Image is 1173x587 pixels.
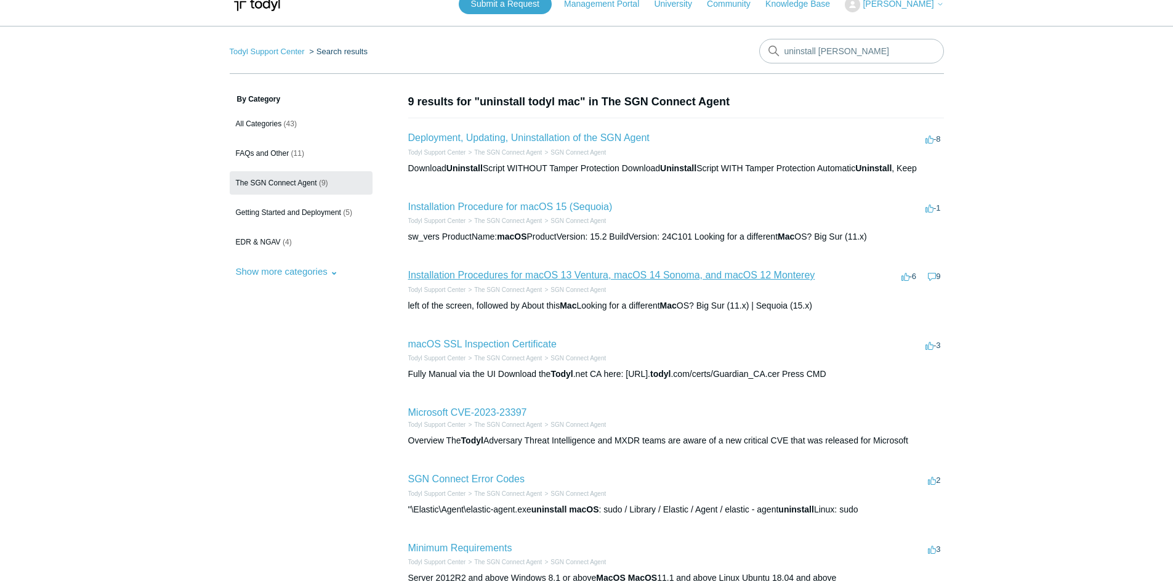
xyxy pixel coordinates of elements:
input: Search [759,39,944,63]
span: (5) [343,208,352,217]
a: Microsoft CVE-2023-23397 [408,407,527,418]
li: The SGN Connect Agent [466,489,542,498]
em: todyl [650,369,671,379]
a: Todyl Support Center [408,421,466,428]
a: Todyl Support Center [408,217,466,224]
a: The SGN Connect Agent [474,355,542,362]
span: 9 [928,272,940,281]
div: Fully Manual via the UI Download the .net CA here: [URL]. .com/certs/Guardian_CA.cer Press CMD [408,368,944,381]
em: uninstall [778,504,814,514]
a: SGN Connect Agent [550,355,606,362]
button: Show more categories [230,260,344,283]
span: (11) [291,149,304,158]
li: The SGN Connect Agent [466,420,542,429]
li: The SGN Connect Agent [466,557,542,567]
em: Uninstall [446,163,483,173]
a: FAQs and Other (11) [230,142,373,165]
span: The SGN Connect Agent [236,179,317,187]
li: Todyl Support Center [408,148,466,157]
a: The SGN Connect Agent [474,217,542,224]
span: EDR & NGAV [236,238,281,246]
a: SGN Connect Agent [550,421,606,428]
em: Uninstall [855,163,892,173]
span: 3 [928,544,940,554]
span: Getting Started and Deployment [236,208,341,217]
div: left of the screen, followed by About this Looking for a different OS? Big Sur (11.x) | Sequoia (... [408,299,944,312]
a: SGN Connect Agent [550,286,606,293]
h3: By Category [230,94,373,105]
li: Todyl Support Center [230,47,307,56]
a: Todyl Support Center [408,286,466,293]
a: Todyl Support Center [408,559,466,565]
span: -8 [925,134,941,144]
div: sw_vers ProductName: ProductVersion: 15.2 BuildVersion: 24C101 Looking for a different OS? Big Su... [408,230,944,243]
a: The SGN Connect Agent (9) [230,171,373,195]
span: -3 [925,341,941,350]
div: Server 2012R2 and above Windows 8.1 or above 11.1 and above Linux Ubuntu 18.04 and above [408,572,944,585]
em: Mac [560,301,576,310]
span: (9) [319,179,328,187]
a: macOS SSL Inspection Certificate [408,339,557,349]
span: All Categories [236,119,282,128]
li: The SGN Connect Agent [466,354,542,363]
em: uninstall [531,504,567,514]
em: Mac [778,232,794,241]
li: Todyl Support Center [408,285,466,294]
a: The SGN Connect Agent [474,490,542,497]
a: SGN Connect Agent [550,217,606,224]
em: macOS [497,232,526,241]
h1: 9 results for "uninstall todyl mac" in The SGN Connect Agent [408,94,944,110]
a: Getting Started and Deployment (5) [230,201,373,224]
div: Overview The Adversary Threat Intelligence and MXDR teams are aware of a new critical CVE that wa... [408,434,944,447]
a: Minimum Requirements [408,543,512,553]
li: SGN Connect Agent [542,489,606,498]
a: Deployment, Updating, Uninstallation of the SGN Agent [408,132,650,143]
div: Download Script WITHOUT Tamper Protection Download Script WITH Tamper Protection Automatic , Keep [408,162,944,175]
a: The SGN Connect Agent [474,559,542,565]
a: SGN Connect Agent [550,149,606,156]
li: SGN Connect Agent [542,285,606,294]
a: EDR & NGAV (4) [230,230,373,254]
li: Todyl Support Center [408,557,466,567]
a: SGN Connect Agent [550,559,606,565]
a: Todyl Support Center [408,149,466,156]
li: Todyl Support Center [408,420,466,429]
em: Todyl [461,435,483,445]
em: Todyl [550,369,573,379]
li: SGN Connect Agent [542,420,606,429]
a: Installation Procedure for macOS 15 (Sequoia) [408,201,613,212]
em: MacOS [628,573,657,583]
em: macOS [569,504,599,514]
li: Todyl Support Center [408,489,466,498]
a: SGN Connect Error Codes [408,474,525,484]
a: The SGN Connect Agent [474,149,542,156]
a: SGN Connect Agent [550,490,606,497]
a: Installation Procedures for macOS 13 Ventura, macOS 14 Sonoma, and macOS 12 Monterey [408,270,815,280]
span: -6 [901,272,917,281]
a: The SGN Connect Agent [474,421,542,428]
div: "\Elastic\Agent\elastic-agent.exe : sudo / Library / Elastic / Agent / elastic - agent Linux: sudo [408,503,944,516]
li: Search results [307,47,368,56]
li: Todyl Support Center [408,216,466,225]
a: Todyl Support Center [408,490,466,497]
a: All Categories (43) [230,112,373,136]
li: SGN Connect Agent [542,216,606,225]
li: The SGN Connect Agent [466,285,542,294]
em: Mac [660,301,677,310]
a: The SGN Connect Agent [474,286,542,293]
span: FAQs and Other [236,149,289,158]
em: MacOS [596,573,625,583]
span: (43) [284,119,297,128]
li: Todyl Support Center [408,354,466,363]
span: (4) [283,238,292,246]
li: SGN Connect Agent [542,148,606,157]
span: -1 [925,203,941,213]
a: Todyl Support Center [230,47,305,56]
a: Todyl Support Center [408,355,466,362]
li: The SGN Connect Agent [466,148,542,157]
li: SGN Connect Agent [542,557,606,567]
li: SGN Connect Agent [542,354,606,363]
li: The SGN Connect Agent [466,216,542,225]
em: Uninstall [660,163,696,173]
span: 2 [928,476,940,485]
